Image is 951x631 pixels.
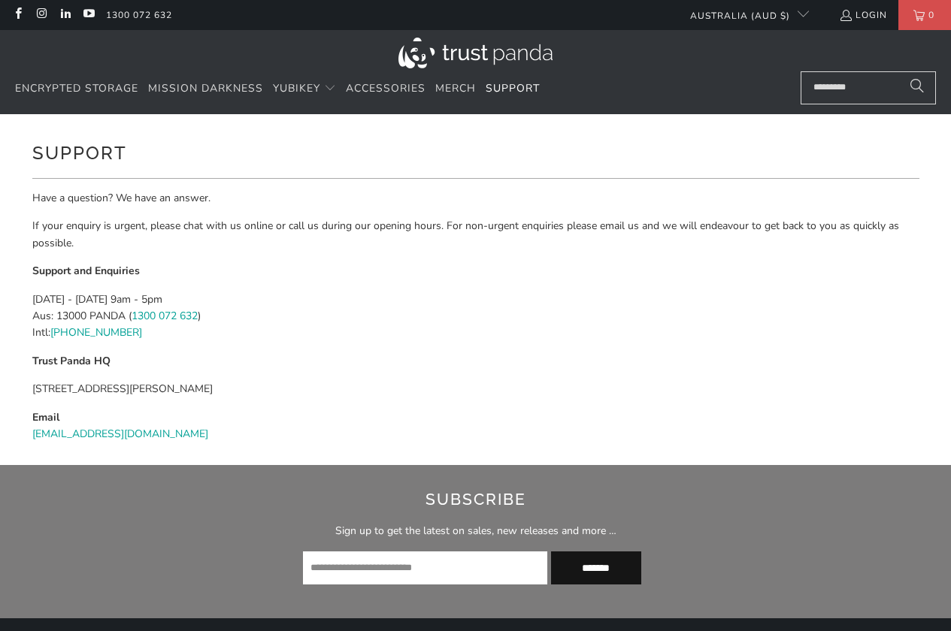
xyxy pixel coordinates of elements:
[15,71,540,107] nav: Translation missing: en.navigation.header.main_nav
[839,7,887,23] a: Login
[106,7,172,23] a: 1300 072 632
[898,71,936,104] button: Search
[435,71,476,107] a: Merch
[486,81,540,95] span: Support
[273,71,336,107] summary: YubiKey
[11,9,24,21] a: Trust Panda Australia on Facebook
[32,381,919,397] p: [STREET_ADDRESS][PERSON_NAME]
[32,190,919,207] p: Have a question? We have an answer.
[148,81,263,95] span: Mission Darkness
[201,524,750,540] p: Sign up to get the latest on sales, new releases and more …
[15,81,138,95] span: Encrypted Storage
[32,410,59,424] strong: Email
[801,71,936,104] input: Search...
[59,9,71,21] a: Trust Panda Australia on LinkedIn
[486,71,540,107] a: Support
[32,354,111,368] strong: Trust Panda HQ
[132,309,198,323] a: 1300 072 632
[35,9,47,21] a: Trust Panda Australia on Instagram
[346,71,426,107] a: Accessories
[435,81,476,95] span: Merch
[32,264,140,278] strong: Support and Enquiries
[50,325,142,340] a: [PHONE_NUMBER]
[15,71,138,107] a: Encrypted Storage
[32,427,208,441] a: [EMAIL_ADDRESS][DOMAIN_NAME]
[32,291,919,342] p: [DATE] - [DATE] 9am - 5pm Aus: 13000 PANDA ( ) Intl:
[398,38,553,68] img: Trust Panda Australia
[148,71,263,107] a: Mission Darkness
[273,81,320,95] span: YubiKey
[32,218,919,252] p: If your enquiry is urgent, please chat with us online or call us during our opening hours. For no...
[201,488,750,512] h2: Subscribe
[346,81,426,95] span: Accessories
[32,137,919,167] h1: Support
[82,9,95,21] a: Trust Panda Australia on YouTube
